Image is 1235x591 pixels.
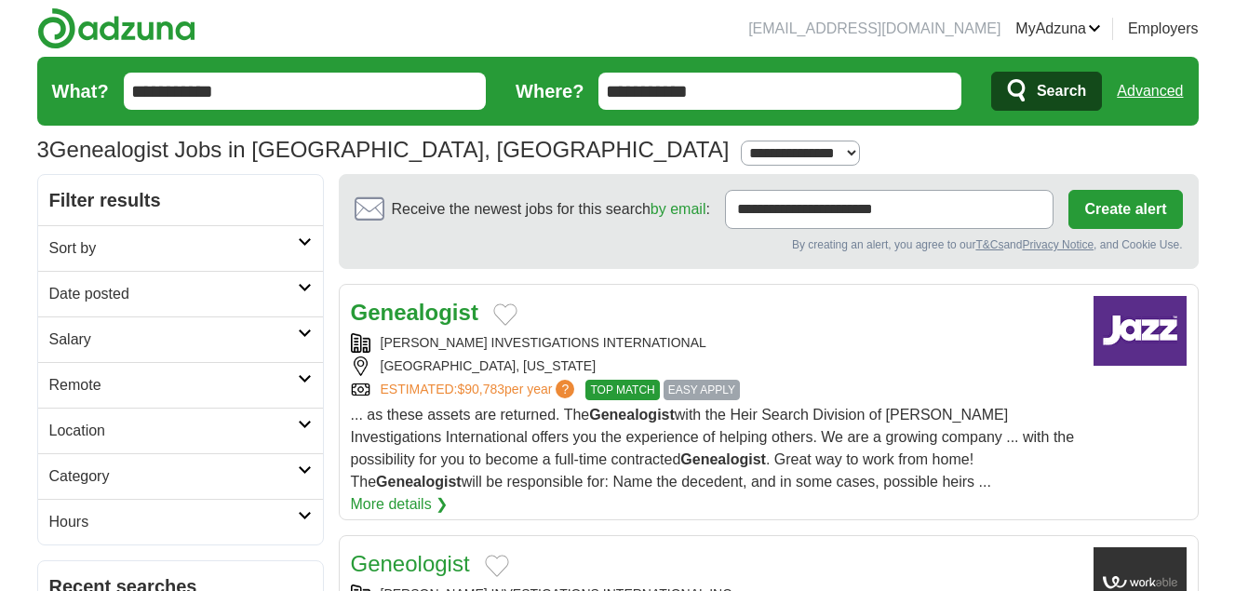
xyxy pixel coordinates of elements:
a: Hours [38,499,323,544]
a: Privacy Notice [1022,238,1094,251]
a: MyAdzuna [1015,18,1101,40]
button: Create alert [1068,190,1182,229]
a: Category [38,453,323,499]
h2: Category [49,465,298,488]
div: By creating an alert, you agree to our and , and Cookie Use. [355,236,1183,253]
a: Genealogist [351,300,478,325]
span: TOP MATCH [585,380,659,400]
h2: Salary [49,329,298,351]
span: ... as these assets are returned. The with the Heir Search Division of [PERSON_NAME] Investigatio... [351,407,1075,490]
span: ? [556,380,574,398]
a: Date posted [38,271,323,316]
h2: Hours [49,511,298,533]
a: Remote [38,362,323,408]
li: [EMAIL_ADDRESS][DOMAIN_NAME] [748,18,1000,40]
span: $90,783 [457,382,504,396]
strong: Genealogist [376,474,462,490]
button: Add to favorite jobs [493,303,517,326]
label: Where? [516,77,584,105]
strong: Genealogist [680,451,766,467]
a: Employers [1128,18,1199,40]
img: Adzuna logo [37,7,195,49]
span: Search [1037,73,1086,110]
a: T&Cs [975,238,1003,251]
h2: Filter results [38,175,323,225]
div: [GEOGRAPHIC_DATA], [US_STATE] [351,356,1079,376]
span: EASY APPLY [664,380,740,400]
a: ESTIMATED:$90,783per year? [381,380,579,400]
strong: Genealogist [589,407,675,423]
h2: Location [49,420,298,442]
a: Advanced [1117,73,1183,110]
a: Sort by [38,225,323,271]
h2: Remote [49,374,298,396]
img: Company logo [1094,296,1187,366]
span: Receive the newest jobs for this search : [392,198,710,221]
a: by email [651,201,706,217]
div: [PERSON_NAME] INVESTIGATIONS INTERNATIONAL [351,333,1079,353]
button: Search [991,72,1102,111]
h2: Date posted [49,283,298,305]
label: What? [52,77,109,105]
h1: Genealogist Jobs in [GEOGRAPHIC_DATA], [GEOGRAPHIC_DATA] [37,137,730,162]
button: Add to favorite jobs [485,555,509,577]
a: Geneologist [351,551,470,576]
h2: Sort by [49,237,298,260]
a: Salary [38,316,323,362]
span: 3 [37,133,49,167]
a: Location [38,408,323,453]
a: More details ❯ [351,493,449,516]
